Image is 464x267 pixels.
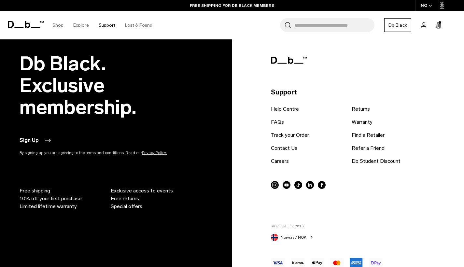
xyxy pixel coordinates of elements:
a: Returns [352,105,370,113]
span: Exclusive access to events [111,187,173,195]
span: Norway / NOK [281,234,306,240]
a: Careers [271,157,289,165]
span: Limited lifetime warranty [20,203,77,210]
a: FAQs [271,118,284,126]
button: Sign Up [20,137,52,145]
a: FREE SHIPPING FOR DB BLACK MEMBERS [190,3,274,8]
label: Store Preferences [271,224,448,229]
span: Free returns [111,195,139,203]
nav: Main Navigation [48,11,157,39]
a: Db Black [384,18,411,32]
a: Warranty [352,118,373,126]
a: Db Student Discount [352,157,401,165]
a: Explore [73,14,89,37]
button: Norway Norway / NOK [271,232,314,241]
h2: Db Black. Exclusive membership. [20,53,195,118]
a: Find a Retailer [352,131,385,139]
a: Track your Order [271,131,309,139]
p: Support [271,87,448,97]
a: Refer a Friend [352,144,385,152]
span: Free shipping [20,187,50,195]
a: Support [99,14,115,37]
a: Help Centre [271,105,299,113]
img: Norway [271,234,278,241]
a: Shop [52,14,63,37]
a: Privacy Policy. [142,150,167,155]
p: By signing up you are agreeing to the terms and conditions. Read our [20,150,195,156]
a: Lost & Found [125,14,152,37]
span: Special offers [111,203,142,210]
a: Contact Us [271,144,297,152]
span: 10% off your first purchase [20,195,82,203]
